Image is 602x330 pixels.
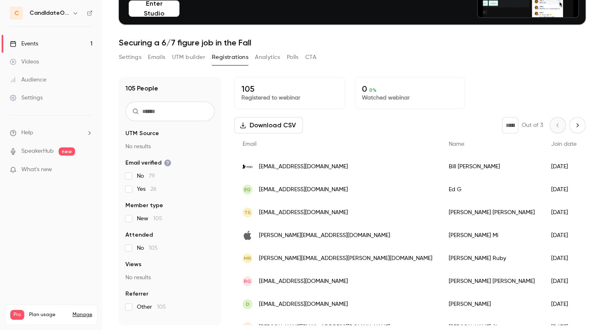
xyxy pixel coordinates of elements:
span: Join date [551,141,577,147]
span: Plan usage [29,312,68,318]
button: Registrations [212,51,248,64]
div: [DATE] [543,270,585,293]
span: [PERSON_NAME][EMAIL_ADDRESS][PERSON_NAME][DOMAIN_NAME] [259,254,432,263]
p: Watched webinar [362,94,459,102]
span: Other [137,303,166,311]
span: 79 [149,173,155,179]
span: TS [244,209,251,216]
img: mac.com [243,231,252,240]
span: [PERSON_NAME][EMAIL_ADDRESS][DOMAIN_NAME] [259,231,390,240]
button: Next page [569,117,586,133]
span: [EMAIL_ADDRESS][DOMAIN_NAME] [259,277,348,286]
span: [EMAIL_ADDRESS][DOMAIN_NAME] [259,208,348,217]
span: 105 [157,304,166,310]
span: [EMAIL_ADDRESS][DOMAIN_NAME] [259,185,348,194]
span: Views [125,260,141,269]
span: 0 % [369,87,377,93]
span: 26 [150,186,157,192]
h1: Securing a 6/7 figure job in the Fall [119,38,586,47]
div: [DATE] [543,178,585,201]
span: Help [21,129,33,137]
span: Yes [137,185,157,193]
div: Settings [10,94,43,102]
button: Settings [119,51,141,64]
p: 0 [362,84,459,94]
button: Download CSV [234,117,303,133]
span: No [137,244,158,252]
span: UTM Source [125,129,159,138]
div: [PERSON_NAME] [PERSON_NAME] [441,201,543,224]
p: 105 [241,84,338,94]
button: UTM builder [172,51,205,64]
div: [PERSON_NAME] Mi [441,224,543,247]
span: [EMAIL_ADDRESS][DOMAIN_NAME] [259,300,348,309]
h1: 105 People [125,84,158,93]
img: msn.com [243,165,252,169]
span: No [137,172,155,180]
li: help-dropdown-opener [10,129,93,137]
p: Out of 3 [522,121,543,129]
span: New [137,215,162,223]
div: Ed G [441,178,543,201]
div: [DATE] [543,201,585,224]
span: [EMAIL_ADDRESS][DOMAIN_NAME] [259,163,348,171]
span: Referrer [125,290,148,298]
h6: CandIdateOps [30,9,69,17]
div: [DATE] [543,155,585,178]
span: EG [244,186,251,193]
div: [PERSON_NAME] [441,293,543,316]
p: No results [125,273,215,282]
div: [PERSON_NAME] Ruby [441,247,543,270]
span: Attended [125,231,153,239]
button: Analytics [255,51,280,64]
div: [DATE] [543,224,585,247]
div: [DATE] [543,293,585,316]
div: [PERSON_NAME] [PERSON_NAME] [441,270,543,293]
span: Email verified [125,159,171,167]
div: [DATE] [543,247,585,270]
div: Videos [10,58,39,66]
span: Pro [10,310,24,320]
section: facet-groups [125,129,215,311]
div: Bill [PERSON_NAME] [441,155,543,178]
button: Emails [148,51,165,64]
span: 105 [149,245,158,251]
span: new [59,147,75,156]
span: What's new [21,165,52,174]
button: Polls [287,51,299,64]
span: Name [449,141,464,147]
span: C [14,9,19,18]
button: CTA [305,51,316,64]
p: Registered to webinar [241,94,338,102]
div: Events [10,40,38,48]
span: Email [243,141,257,147]
p: No results [125,142,215,151]
span: D [246,301,250,308]
a: Manage [73,312,92,318]
span: RG [244,278,251,285]
button: Enter Studio [129,0,179,17]
span: MR [244,255,251,262]
a: SpeakerHub [21,147,54,156]
div: Audience [10,76,46,84]
span: Member type [125,201,163,210]
span: 105 [153,216,162,222]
